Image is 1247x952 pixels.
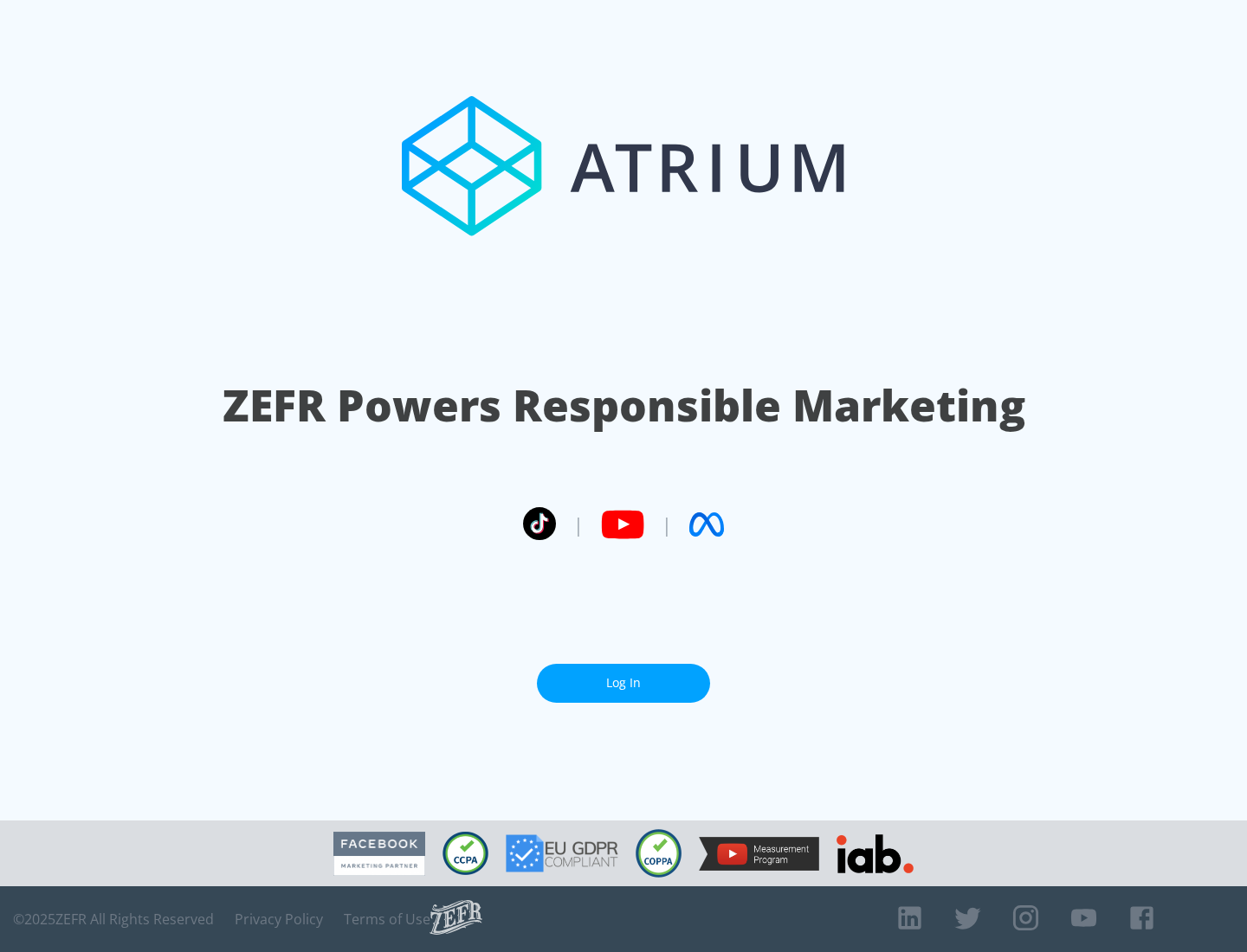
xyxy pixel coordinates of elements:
img: Facebook Marketing Partner [333,832,425,876]
img: YouTube Measurement Program [699,837,819,871]
a: Privacy Policy [235,910,323,928]
span: | [662,511,672,537]
a: Log In [537,664,710,703]
a: Terms of Use [344,910,430,928]
span: © 2025 ZEFR All Rights Reserved [13,910,214,928]
h1: ZEFR Powers Responsible Marketing [223,376,1025,435]
img: CCPA Compliant [443,832,488,875]
img: IAB [837,834,914,873]
span: | [573,511,584,537]
img: GDPR Compliant [506,834,618,872]
img: COPPA Compliant [636,829,682,878]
